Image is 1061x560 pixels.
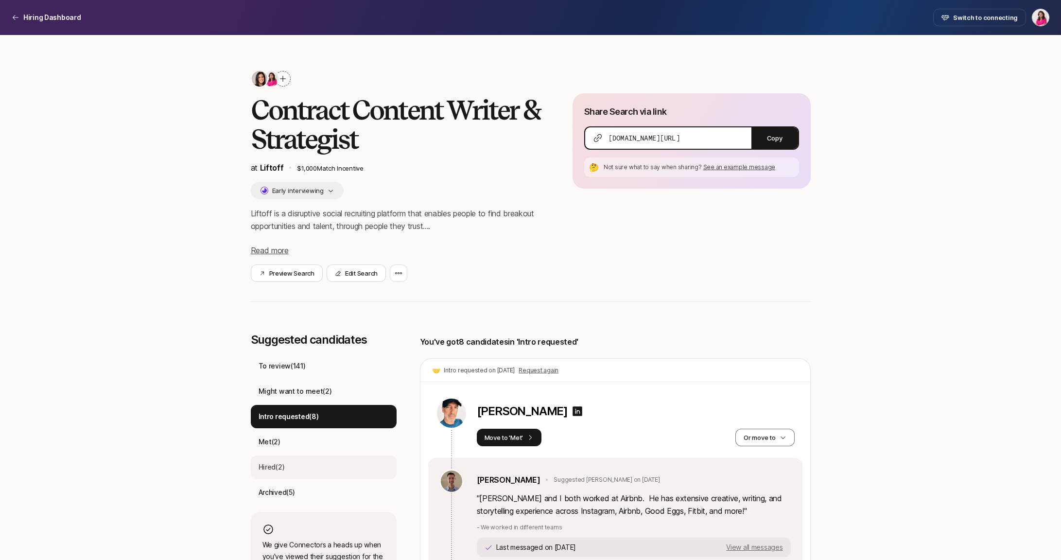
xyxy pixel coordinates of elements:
[251,245,289,255] span: Read more
[441,471,462,492] img: bf8f663c_42d6_4f7d_af6b_5f71b9527721.jpg
[477,492,791,517] p: " [PERSON_NAME] and I both worked at Airbnb. He has extensive creative, writing, and storytelling...
[259,461,285,473] p: Hired ( 2 )
[554,475,660,484] p: Suggested [PERSON_NAME] on [DATE]
[477,538,791,557] button: Last messaged on [DATE]View all messages
[735,429,794,446] button: Or move to
[259,411,319,422] p: Intro requested ( 8 )
[259,385,332,397] p: Might want to meet ( 2 )
[477,523,791,532] p: - We worked in different teams
[327,264,386,282] button: Edit Search
[953,13,1018,22] span: Switch to connecting
[584,105,667,119] p: Share Search via link
[1032,9,1049,26] img: Emma Frane
[251,161,284,174] p: at
[263,71,279,87] img: 9e09e871_5697_442b_ae6e_b16e3f6458f8.jpg
[726,544,783,551] span: View all messages
[477,473,540,486] a: [PERSON_NAME]
[260,163,284,173] span: Liftoff
[496,544,576,551] p: Last messaged on [DATE]
[432,365,440,376] span: 🤝
[933,9,1026,26] button: Switch to connecting
[519,366,558,375] button: Request again
[251,333,397,347] p: Suggested candidates
[251,95,541,154] h2: Contract Content Writer & Strategist
[420,335,579,348] p: You've got 8 candidates in 'Intro requested'
[1032,9,1049,26] button: Emma Frane
[609,133,680,143] span: [DOMAIN_NAME][URL]
[703,163,776,171] span: See an example message
[251,207,541,232] p: Liftoff is a disruptive social recruiting platform that enables people to find breakout opportuni...
[259,436,280,448] p: Met ( 2 )
[477,404,568,418] p: [PERSON_NAME]
[259,487,295,498] p: Archived ( 5 )
[297,163,541,173] p: $1,000 Match Incentive
[23,12,81,23] p: Hiring Dashboard
[604,163,795,172] p: Not sure what to say when sharing?
[251,182,344,199] button: Early interviewing
[751,127,798,149] button: Copy
[588,161,600,173] div: 🤔
[251,264,323,282] button: Preview Search
[477,429,542,446] button: Move to 'Met'
[444,366,515,375] p: Intro requested on [DATE]
[437,399,466,428] img: 771a203a_c1f4_4593_b48b_ecec453a8583.jpg
[252,71,267,87] img: 71d7b91d_d7cb_43b4_a7ea_a9b2f2cc6e03.jpg
[259,360,306,372] p: To review ( 141 )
